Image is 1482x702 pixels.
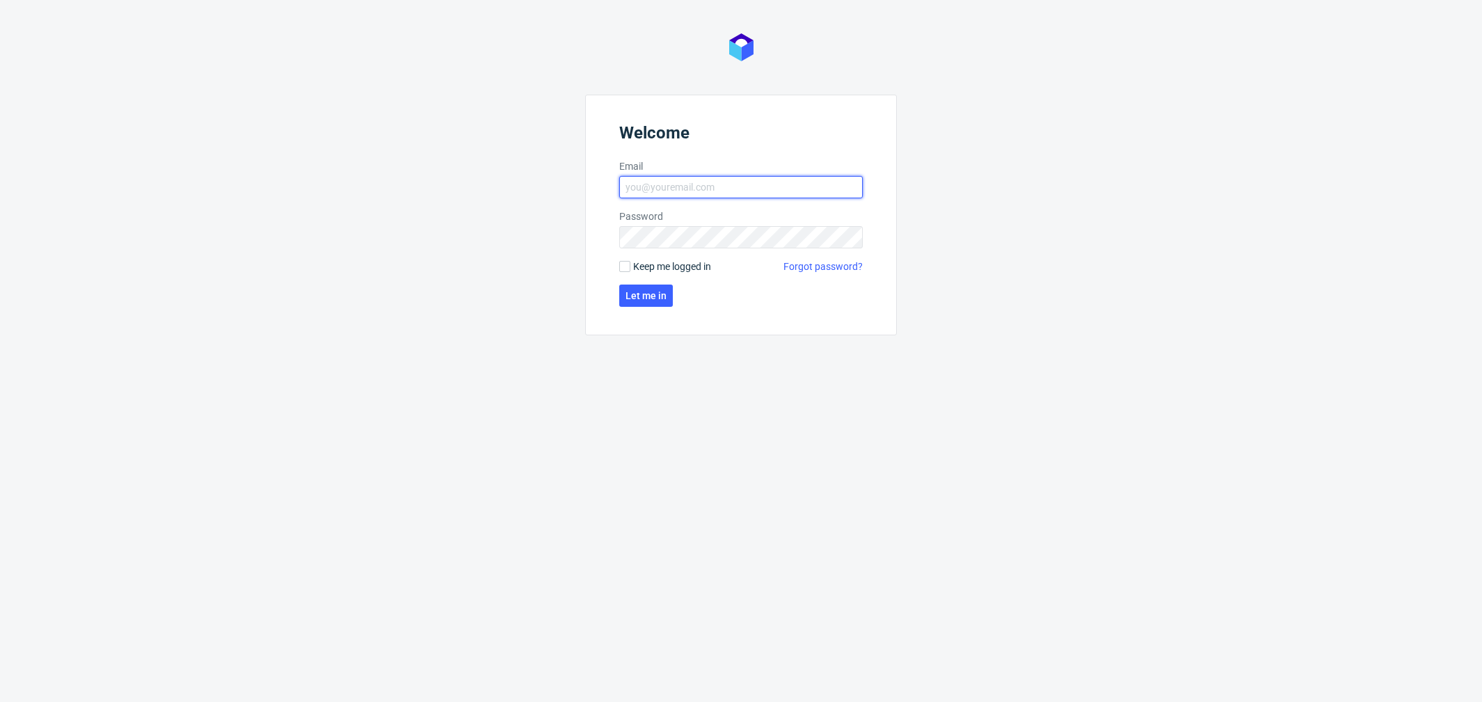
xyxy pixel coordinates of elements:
[619,209,863,223] label: Password
[633,260,711,273] span: Keep me logged in
[619,123,863,148] header: Welcome
[619,159,863,173] label: Email
[626,291,667,301] span: Let me in
[619,176,863,198] input: you@youremail.com
[783,260,863,273] a: Forgot password?
[619,285,673,307] button: Let me in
